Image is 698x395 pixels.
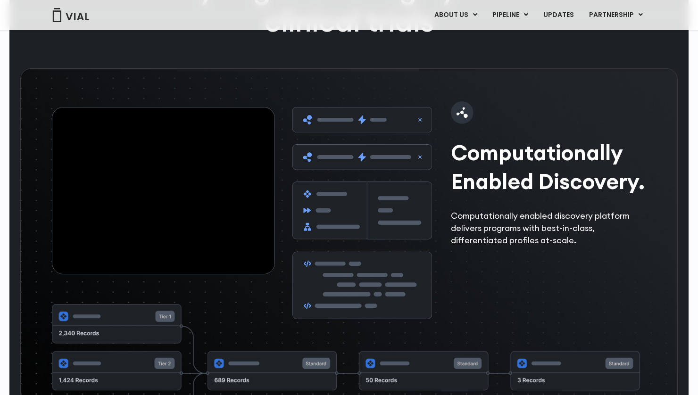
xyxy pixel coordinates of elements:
[451,101,474,124] img: molecule-icon
[427,7,484,23] a: ABOUT USMenu Toggle
[536,7,581,23] a: UPDATES
[485,7,535,23] a: PIPELINEMenu Toggle
[292,107,432,319] img: Clip art of grey boxes with purple symbols and fake code
[451,138,652,196] h2: Computationally Enabled Discovery.
[451,210,652,247] p: Computationally enabled discovery platform delivers programs with best-in-class, differentiated p...
[52,8,90,22] img: Vial Logo
[582,7,650,23] a: PARTNERSHIPMenu Toggle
